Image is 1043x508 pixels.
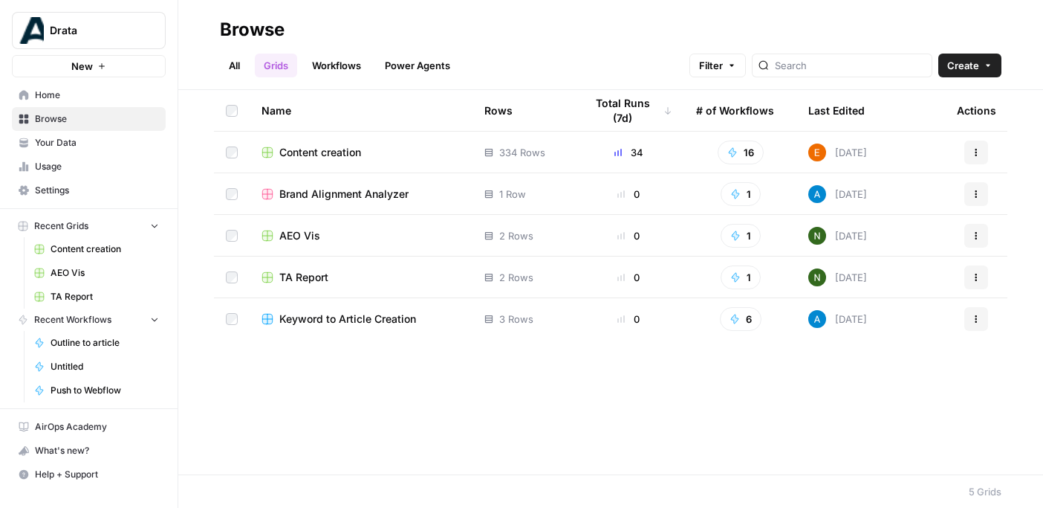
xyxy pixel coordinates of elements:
a: Content creation [261,145,461,160]
span: AEO Vis [51,266,159,280]
span: 1 Row [499,187,526,202]
span: TA Report [51,290,159,303]
span: 3 Rows [499,312,533,327]
div: [DATE] [808,227,867,245]
img: o3cqybgnmipr355j8nz4zpq1mc6x [808,185,826,203]
div: 34 [585,145,672,160]
div: Actions [957,90,996,131]
div: [DATE] [808,269,867,286]
div: Browse [220,18,285,42]
span: Browse [35,112,159,126]
span: Outline to article [51,336,159,350]
a: Your Data [12,131,166,155]
button: 1 [721,182,761,206]
span: Home [35,89,159,102]
button: What's new? [12,439,166,463]
img: g4o9tbhziz0738ibrok3k9f5ina6 [808,227,826,245]
div: Rows [484,90,513,131]
span: Usage [35,160,159,173]
button: 1 [721,266,761,289]
span: Recent Workflows [34,313,111,327]
div: Last Edited [808,90,865,131]
div: 0 [585,187,672,202]
button: Help + Support [12,463,166,486]
span: 334 Rows [499,145,545,160]
a: AEO Vis [261,228,461,243]
a: AirOps Academy [12,415,166,439]
input: Search [775,58,926,73]
div: 5 Grids [969,484,1001,499]
div: [DATE] [808,144,867,161]
div: [DATE] [808,185,867,203]
span: Your Data [35,136,159,149]
img: Drata Logo [17,17,44,44]
a: AEO Vis [27,261,166,285]
a: All [220,54,249,77]
button: New [12,55,166,77]
span: Help + Support [35,468,159,481]
div: 0 [585,270,672,285]
a: Workflows [303,54,370,77]
button: Workspace: Drata [12,12,166,49]
span: Content creation [51,242,159,256]
a: Grids [255,54,297,77]
a: Browse [12,107,166,131]
span: Settings [35,184,159,197]
div: [DATE] [808,310,867,328]
button: Create [938,54,1001,77]
img: g4o9tbhziz0738ibrok3k9f5ina6 [808,269,826,286]
button: Recent Grids [12,215,166,237]
span: Recent Grids [34,219,88,233]
span: 2 Rows [499,228,533,243]
img: o3cqybgnmipr355j8nz4zpq1mc6x [808,310,826,328]
a: Keyword to Article Creation [261,312,461,327]
button: 6 [720,307,761,331]
a: Push to Webflow [27,379,166,402]
button: 16 [718,141,764,164]
div: 0 [585,228,672,243]
a: Untitled [27,355,166,379]
span: AEO Vis [279,228,320,243]
button: Recent Workflows [12,309,166,331]
a: Outline to article [27,331,166,355]
div: # of Workflows [696,90,774,131]
a: Power Agents [376,54,459,77]
a: Brand Alignment Analyzer [261,187,461,202]
span: Content creation [279,145,361,160]
div: What's new? [13,440,165,462]
a: Usage [12,155,166,179]
span: New [71,59,93,74]
span: AirOps Academy [35,420,159,434]
span: 2 Rows [499,270,533,285]
span: Brand Alignment Analyzer [279,187,409,202]
span: TA Report [279,270,328,285]
span: Keyword to Article Creation [279,312,416,327]
div: 0 [585,312,672,327]
button: 1 [721,224,761,248]
a: TA Report [261,270,461,285]
img: nv5bvet5z6yx9fdc9sv5amksfjsp [808,144,826,161]
span: Drata [50,23,140,38]
a: Settings [12,179,166,202]
a: Home [12,83,166,107]
a: Content creation [27,237,166,261]
a: TA Report [27,285,166,309]
span: Create [947,58,979,73]
span: Filter [699,58,723,73]
span: Push to Webflow [51,384,159,397]
button: Filter [689,54,746,77]
div: Name [261,90,461,131]
span: Untitled [51,360,159,373]
div: Total Runs (7d) [585,90,672,131]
